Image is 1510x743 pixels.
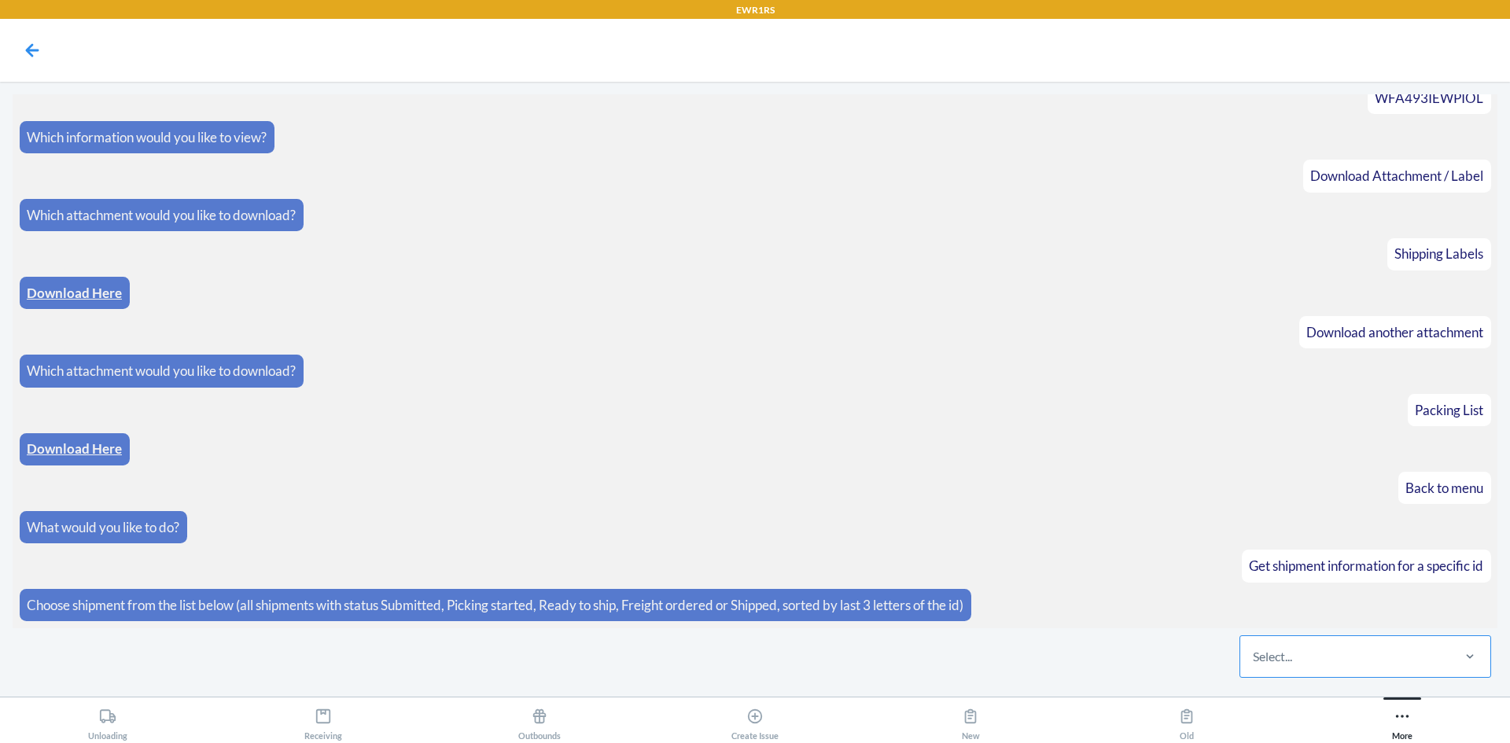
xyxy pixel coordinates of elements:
p: Which attachment would you like to download? [27,361,296,381]
span: Download Attachment / Label [1310,167,1483,184]
a: Download Here [27,440,122,457]
div: Unloading [88,701,127,741]
div: Old [1178,701,1195,741]
div: New [962,701,980,741]
button: More [1295,697,1510,741]
div: Select... [1253,647,1292,666]
span: WFA493IEWPIOL [1375,90,1483,106]
span: Shipping Labels [1394,245,1483,262]
a: Download Here [27,285,122,301]
div: Receiving [304,701,342,741]
p: What would you like to do? [27,517,179,538]
p: Which information would you like to view? [27,127,267,148]
div: More [1392,701,1412,741]
button: Outbounds [432,697,647,741]
span: Get shipment information for a specific id [1249,557,1483,574]
span: Back to menu [1405,480,1483,496]
div: Outbounds [518,701,561,741]
p: Which attachment would you like to download? [27,205,296,226]
p: EWR1RS [736,3,775,17]
button: Create Issue [647,697,863,741]
button: Receiving [215,697,431,741]
button: Old [1078,697,1294,741]
button: New [863,697,1078,741]
div: Create Issue [731,701,779,741]
span: Packing List [1415,402,1483,418]
p: Choose shipment from the list below (all shipments with status Submitted, Picking started, Ready ... [27,595,963,616]
span: Download another attachment [1306,324,1483,340]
